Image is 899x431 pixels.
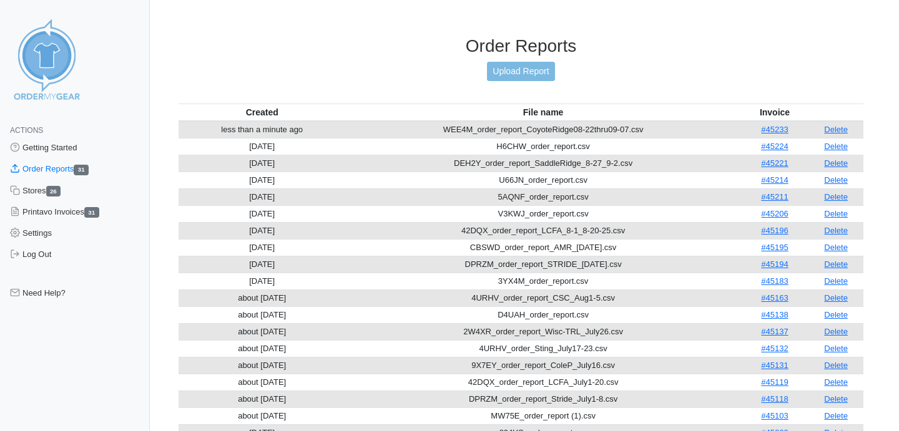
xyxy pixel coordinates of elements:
a: Delete [824,327,848,336]
td: about [DATE] [179,323,345,340]
td: [DATE] [179,273,345,289]
td: [DATE] [179,222,345,239]
td: about [DATE] [179,340,345,357]
a: Delete [824,175,848,185]
td: H6CHW_order_report.csv [345,138,740,155]
td: 42DQX_order_report_LCFA_8-1_8-20-25.csv [345,222,740,239]
a: #45195 [761,243,788,252]
a: #45137 [761,327,788,336]
td: [DATE] [179,172,345,188]
a: #45233 [761,125,788,134]
td: D4UAH_order_report.csv [345,306,740,323]
td: 3YX4M_order_report.csv [345,273,740,289]
a: #45131 [761,361,788,370]
h3: Order Reports [179,36,863,57]
td: 2W4XR_order_report_Wisc-TRL_July26.csv [345,323,740,340]
a: #45206 [761,209,788,218]
span: 26 [46,186,61,196]
td: about [DATE] [179,357,345,374]
td: less than a minute ago [179,121,345,138]
a: Delete [824,125,848,134]
a: #45194 [761,259,788,269]
a: #45119 [761,377,788,387]
td: 5AQNF_order_report.csv [345,188,740,205]
td: DEH2Y_order_report_SaddleRidge_8-27_9-2.csv [345,155,740,172]
td: DPRZM_order_report_STRIDE_[DATE].csv [345,256,740,273]
td: DPRZM_order_report_Stride_July1-8.csv [345,390,740,407]
a: Delete [824,209,848,218]
td: [DATE] [179,256,345,273]
td: MW75E_order_report (1).csv [345,407,740,424]
a: #45211 [761,192,788,201]
a: #45132 [761,344,788,353]
a: #45221 [761,158,788,168]
a: #45118 [761,394,788,404]
td: 4URHV_order_report_CSC_Aug1-5.csv [345,289,740,306]
a: Upload Report [487,62,554,81]
span: 31 [74,165,89,175]
td: [DATE] [179,239,345,256]
a: Delete [824,158,848,168]
a: Delete [824,344,848,353]
a: Delete [824,411,848,420]
a: Delete [824,243,848,252]
a: Delete [824,293,848,303]
td: about [DATE] [179,306,345,323]
td: 42DQX_order_report_LCFA_July1-20.csv [345,374,740,390]
td: CBSWD_order_report_AMR_[DATE].csv [345,239,740,256]
a: Delete [824,276,848,286]
a: #45103 [761,411,788,420]
a: Delete [824,394,848,404]
a: Delete [824,192,848,201]
span: 31 [84,207,99,218]
td: [DATE] [179,138,345,155]
td: [DATE] [179,205,345,222]
span: Actions [10,126,43,135]
a: #45183 [761,276,788,286]
td: [DATE] [179,188,345,205]
a: #45196 [761,226,788,235]
a: #45138 [761,310,788,319]
td: about [DATE] [179,374,345,390]
a: #45224 [761,142,788,151]
td: 4URHV_order_Sting_July17-23.csv [345,340,740,357]
td: U66JN_order_report.csv [345,172,740,188]
a: Delete [824,226,848,235]
td: about [DATE] [179,289,345,306]
a: Delete [824,377,848,387]
a: #45163 [761,293,788,303]
a: #45214 [761,175,788,185]
th: File name [345,104,740,121]
td: about [DATE] [179,390,345,407]
td: [DATE] [179,155,345,172]
a: Delete [824,361,848,370]
a: Delete [824,142,848,151]
th: Invoice [741,104,808,121]
a: Delete [824,310,848,319]
th: Created [179,104,345,121]
td: about [DATE] [179,407,345,424]
a: Delete [824,259,848,269]
td: V3KWJ_order_report.csv [345,205,740,222]
td: WEE4M_order_report_CoyoteRidge08-22thru09-07.csv [345,121,740,138]
td: 9X7EY_order_report_ColeP_July16.csv [345,357,740,374]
